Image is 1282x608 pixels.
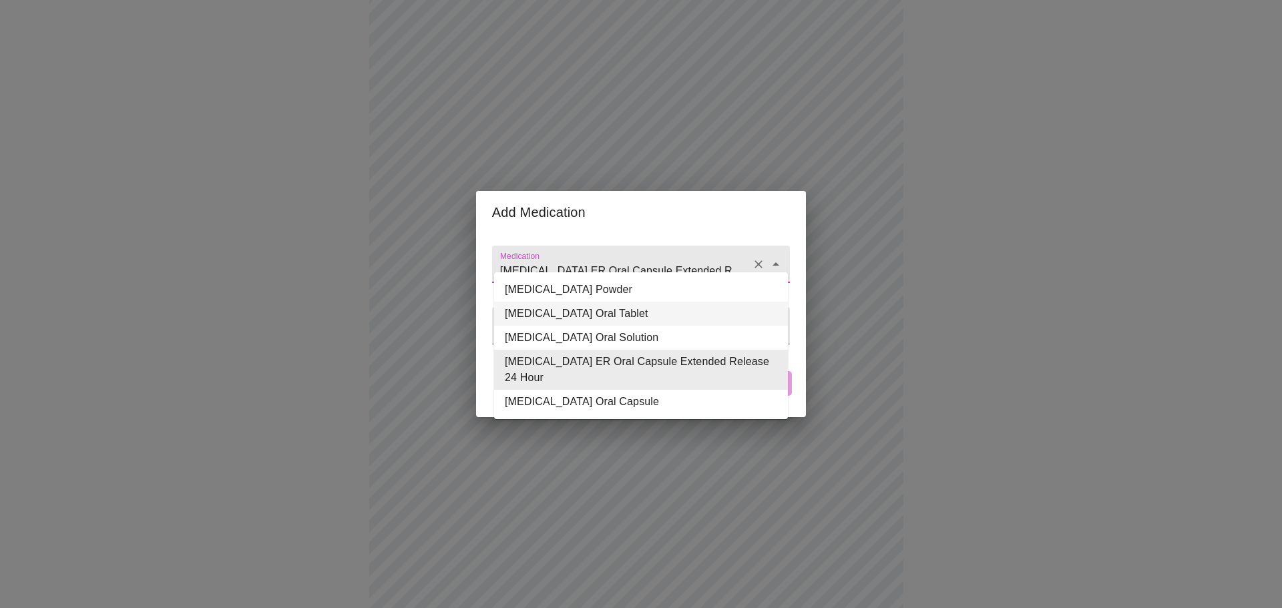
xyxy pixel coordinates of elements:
li: [MEDICAL_DATA] Powder [494,278,788,302]
button: Close [767,255,785,274]
li: [MEDICAL_DATA] Oral Capsule [494,390,788,414]
li: [MEDICAL_DATA] Oral Solution [494,326,788,350]
li: [MEDICAL_DATA] ER Oral Capsule Extended Release 24 Hour [494,350,788,390]
div: ​ [492,307,790,344]
button: Clear [749,255,768,274]
li: [MEDICAL_DATA] Oral Tablet [494,302,788,326]
h2: Add Medication [492,202,790,223]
